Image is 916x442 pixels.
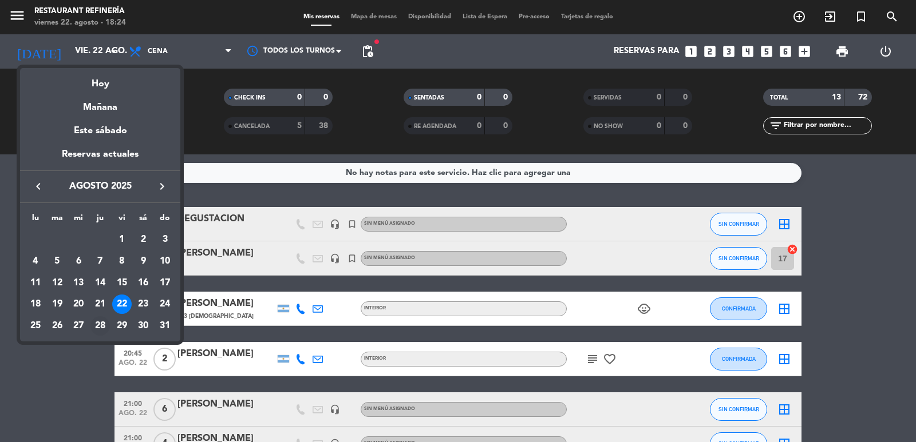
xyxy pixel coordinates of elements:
td: 22 de agosto de 2025 [111,293,133,315]
td: 4 de agosto de 2025 [25,250,46,272]
div: 23 [133,294,153,314]
div: 27 [69,316,88,336]
td: 2 de agosto de 2025 [133,229,155,250]
div: 2 [133,230,153,249]
div: Reservas actuales [20,147,180,170]
div: 1 [112,230,132,249]
td: 1 de agosto de 2025 [111,229,133,250]
div: 8 [112,252,132,271]
div: 16 [133,273,153,293]
td: 31 de agosto de 2025 [154,315,176,337]
div: 11 [26,273,45,293]
td: 10 de agosto de 2025 [154,250,176,272]
td: 15 de agosto de 2025 [111,272,133,294]
td: 18 de agosto de 2025 [25,293,46,315]
button: keyboard_arrow_left [28,179,49,194]
div: 7 [90,252,110,271]
div: 18 [26,294,45,314]
div: 15 [112,273,132,293]
td: 9 de agosto de 2025 [133,250,155,272]
div: 22 [112,294,132,314]
div: Este sábado [20,115,180,147]
td: 17 de agosto de 2025 [154,272,176,294]
div: 17 [155,273,175,293]
th: sábado [133,212,155,229]
td: 26 de agosto de 2025 [46,315,68,337]
th: jueves [89,212,111,229]
div: 12 [48,273,67,293]
td: 13 de agosto de 2025 [68,272,89,294]
td: 27 de agosto de 2025 [68,315,89,337]
div: 26 [48,316,67,336]
div: 31 [155,316,175,336]
div: 19 [48,294,67,314]
div: Hoy [20,68,180,91]
button: keyboard_arrow_right [152,179,172,194]
td: 20 de agosto de 2025 [68,293,89,315]
td: 28 de agosto de 2025 [89,315,111,337]
div: 30 [133,316,153,336]
td: 21 de agosto de 2025 [89,293,111,315]
td: 24 de agosto de 2025 [154,293,176,315]
div: 25 [26,316,45,336]
div: 29 [112,316,132,336]
div: 13 [69,273,88,293]
div: 6 [69,252,88,271]
td: AGO. [25,229,111,250]
td: 29 de agosto de 2025 [111,315,133,337]
div: 14 [90,273,110,293]
td: 25 de agosto de 2025 [25,315,46,337]
td: 11 de agosto de 2025 [25,272,46,294]
th: martes [46,212,68,229]
div: 4 [26,252,45,271]
th: miércoles [68,212,89,229]
th: lunes [25,212,46,229]
div: Mañana [20,91,180,115]
td: 8 de agosto de 2025 [111,250,133,272]
td: 6 de agosto de 2025 [68,250,89,272]
div: 9 [133,252,153,271]
td: 14 de agosto de 2025 [89,272,111,294]
td: 5 de agosto de 2025 [46,250,68,272]
td: 19 de agosto de 2025 [46,293,68,315]
th: viernes [111,212,133,229]
td: 16 de agosto de 2025 [133,272,155,294]
div: 3 [155,230,175,249]
div: 20 [69,294,88,314]
div: 5 [48,252,67,271]
th: domingo [154,212,176,229]
td: 23 de agosto de 2025 [133,293,155,315]
td: 12 de agosto de 2025 [46,272,68,294]
div: 21 [90,294,110,314]
td: 7 de agosto de 2025 [89,250,111,272]
div: 10 [155,252,175,271]
i: keyboard_arrow_left [31,180,45,193]
span: agosto 2025 [49,179,152,194]
div: 28 [90,316,110,336]
td: 30 de agosto de 2025 [133,315,155,337]
td: 3 de agosto de 2025 [154,229,176,250]
div: 24 [155,294,175,314]
i: keyboard_arrow_right [155,180,169,193]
